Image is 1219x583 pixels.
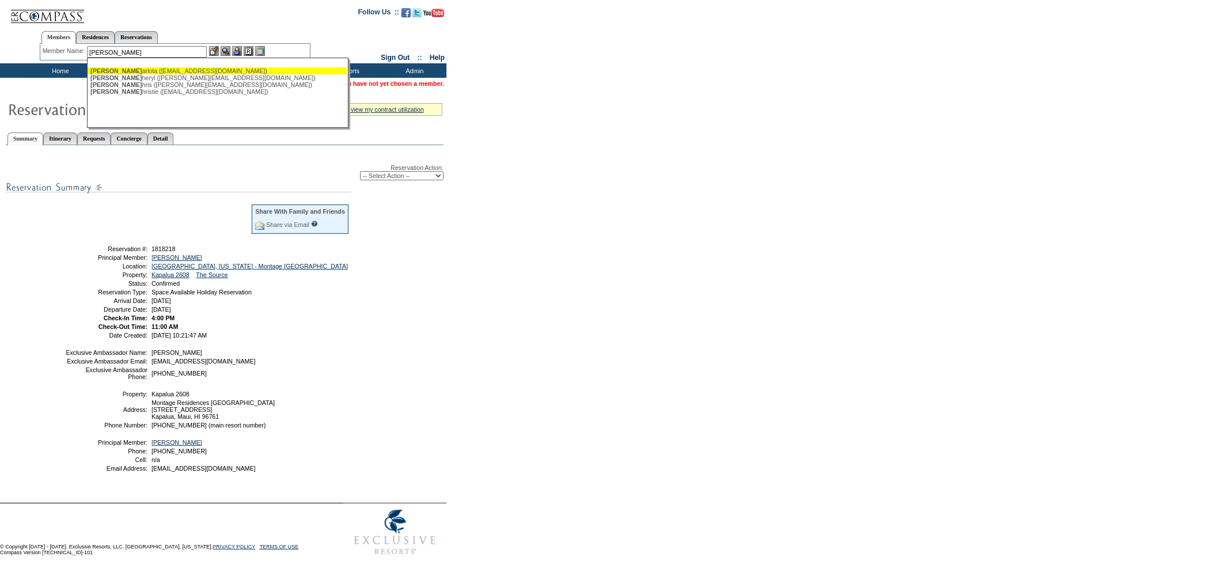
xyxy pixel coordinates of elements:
img: View [221,46,230,56]
div: Share With Family and Friends [255,208,345,215]
a: Summary [7,132,43,145]
td: Follow Us :: [358,7,399,21]
td: Exclusive Ambassador Phone: [65,366,147,380]
div: hristie ([EMAIL_ADDRESS][DOMAIN_NAME]) [90,88,344,95]
a: TERMS OF USE [260,544,299,550]
a: Become our fan on Facebook [402,12,411,18]
a: Reservations [115,31,158,43]
span: You have not yet chosen a member. [340,80,444,87]
a: PRIVACY POLICY [213,544,255,550]
span: [EMAIL_ADDRESS][DOMAIN_NAME] [152,465,256,472]
span: [PHONE_NUMBER] [152,370,207,377]
td: Property: [65,391,147,397]
td: Date Created: [65,332,147,339]
span: Space Available Holiday Reservation [152,289,252,296]
td: Exclusive Ambassador Email: [65,358,147,365]
div: Member Name: [43,46,87,56]
td: Cell: [65,456,147,463]
td: Departure Date: [65,306,147,313]
td: Arrival Date: [65,297,147,304]
input: What is this? [311,221,318,227]
a: » view my contract utilization [346,106,424,113]
td: Home [26,63,92,78]
a: Detail [147,132,174,145]
a: Kapalua 2608 [152,271,190,278]
td: Phone: [65,448,147,455]
span: n/a [152,456,160,463]
span: 11:00 AM [152,323,178,330]
a: The Source [196,271,228,278]
a: [PERSON_NAME] [152,254,202,261]
td: Principal Member: [65,439,147,446]
td: Status: [65,280,147,287]
img: Follow us on Twitter [412,8,422,17]
div: hris ([PERSON_NAME][EMAIL_ADDRESS][DOMAIN_NAME]) [90,81,344,88]
span: 4:00 PM [152,315,175,321]
a: Requests [77,132,111,145]
a: Sign Out [381,54,410,62]
strong: Check-Out Time: [99,323,147,330]
img: b_edit.gif [209,46,219,56]
span: Confirmed [152,280,180,287]
span: [DATE] [152,297,171,304]
td: Admin [380,63,446,78]
img: Reservations [244,46,253,56]
span: 1818218 [152,245,176,252]
td: Location: [65,263,147,270]
td: Reservation #: [65,245,147,252]
td: Reservation Type: [65,289,147,296]
span: [DATE] [152,306,171,313]
a: Share via Email [266,221,309,228]
span: :: [418,54,422,62]
strong: Check-In Time: [104,315,147,321]
a: Members [41,31,77,44]
a: Residences [76,31,115,43]
img: Subscribe to our YouTube Channel [423,9,444,17]
div: Reservation Action: [6,164,444,180]
div: heryl ([PERSON_NAME][EMAIL_ADDRESS][DOMAIN_NAME]) [90,74,344,81]
span: [PERSON_NAME] [90,88,142,95]
span: [PHONE_NUMBER] [152,448,207,455]
span: [PERSON_NAME] [152,349,202,356]
span: [EMAIL_ADDRESS][DOMAIN_NAME] [152,358,256,365]
span: Montage Residences [GEOGRAPHIC_DATA] [STREET_ADDRESS] Kapalua, Maui, HI 96761 [152,399,275,420]
td: Property: [65,271,147,278]
img: b_calculator.gif [255,46,265,56]
div: arlota ([EMAIL_ADDRESS][DOMAIN_NAME]) [90,67,344,74]
span: [PERSON_NAME] [90,67,142,74]
img: Impersonate [232,46,242,56]
a: Follow us on Twitter [412,12,422,18]
td: Email Address: [65,465,147,472]
td: Address: [65,399,147,420]
a: [GEOGRAPHIC_DATA], [US_STATE] - Montage [GEOGRAPHIC_DATA] [152,263,348,270]
img: Reservaton Summary [7,97,238,120]
a: Help [430,54,445,62]
span: Kapalua 2608 [152,391,190,397]
a: Subscribe to our YouTube Channel [423,12,444,18]
td: Exclusive Ambassador Name: [65,349,147,356]
span: [DATE] 10:21:47 AM [152,332,207,339]
span: [PHONE_NUMBER] (main resort number) [152,422,266,429]
img: subTtlResSummary.gif [6,180,351,195]
a: [PERSON_NAME] [152,439,202,446]
span: [PERSON_NAME] [90,81,142,88]
img: Become our fan on Facebook [402,8,411,17]
td: Phone Number: [65,422,147,429]
a: Concierge [111,132,147,145]
img: Exclusive Resorts [343,503,446,561]
a: Itinerary [43,132,77,145]
span: [PERSON_NAME] [90,74,142,81]
td: Principal Member: [65,254,147,261]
